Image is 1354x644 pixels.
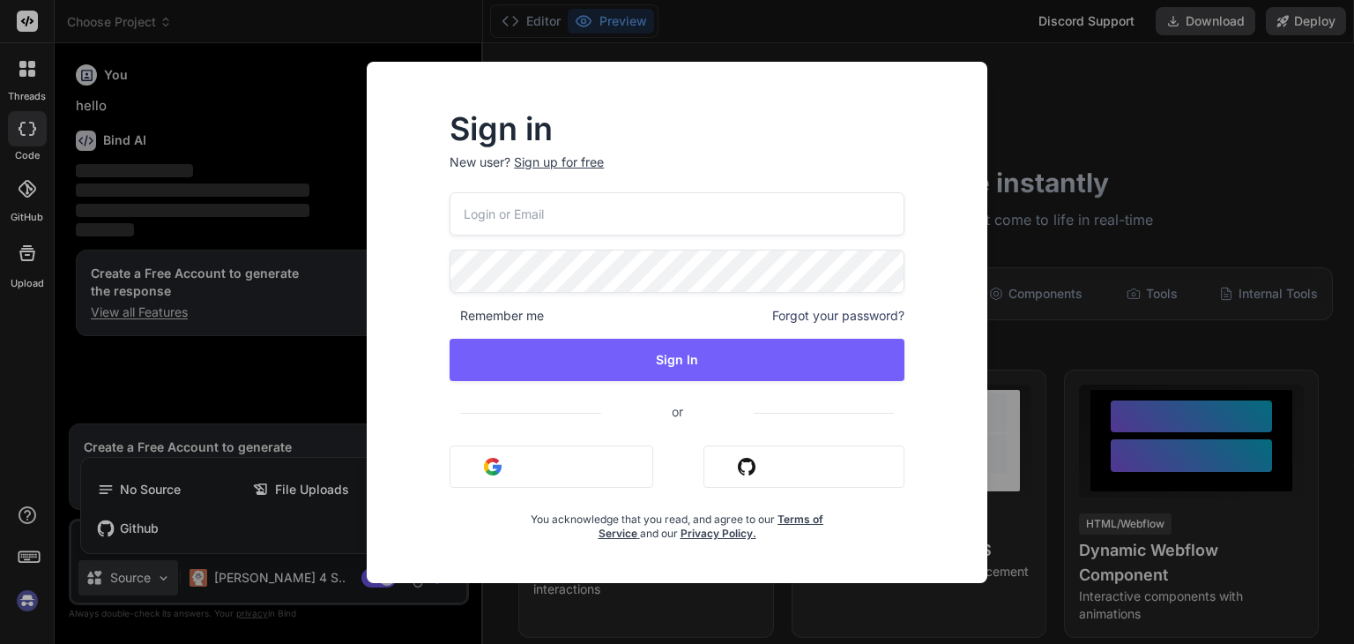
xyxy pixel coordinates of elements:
[450,446,653,488] button: Sign in with Google
[772,307,904,325] span: Forgot your password?
[525,502,829,541] div: You acknowledge that you read, and agree to our and our
[484,458,502,476] img: google
[450,339,904,381] button: Sign In
[703,446,904,488] button: Sign in with Github
[450,154,904,192] p: New user?
[450,192,904,236] input: Login or Email
[514,154,604,171] div: Sign up for free
[601,390,754,433] span: or
[599,513,824,540] a: Terms of Service
[450,115,904,143] h2: Sign in
[738,458,755,476] img: github
[681,527,756,540] a: Privacy Policy.
[450,307,544,325] span: Remember me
